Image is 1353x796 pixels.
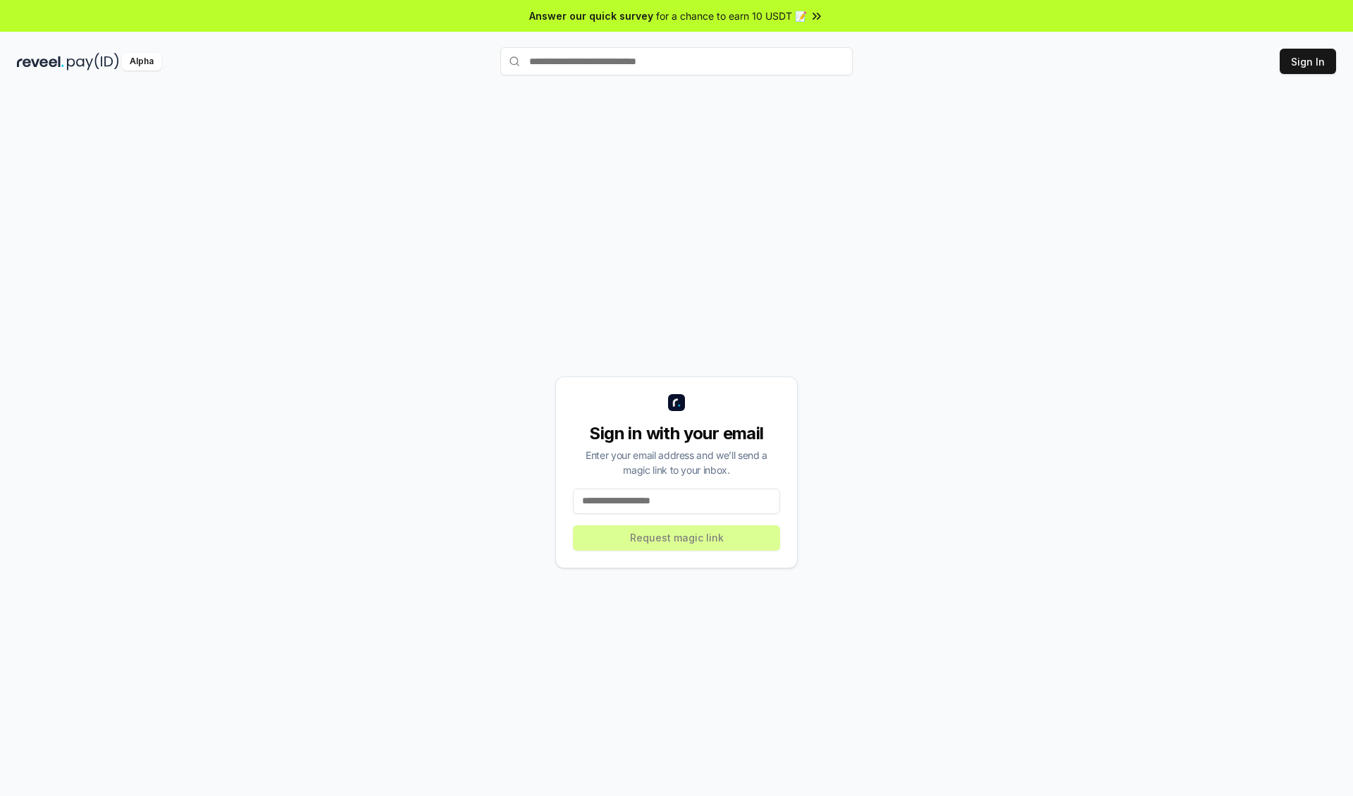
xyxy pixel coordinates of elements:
img: reveel_dark [17,53,64,71]
div: Sign in with your email [573,422,780,445]
img: logo_small [668,394,685,411]
span: Answer our quick survey [529,8,653,23]
img: pay_id [67,53,119,71]
span: for a chance to earn 10 USDT 📝 [656,8,807,23]
div: Enter your email address and we’ll send a magic link to your inbox. [573,448,780,477]
div: Alpha [122,53,161,71]
button: Sign In [1280,49,1336,74]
